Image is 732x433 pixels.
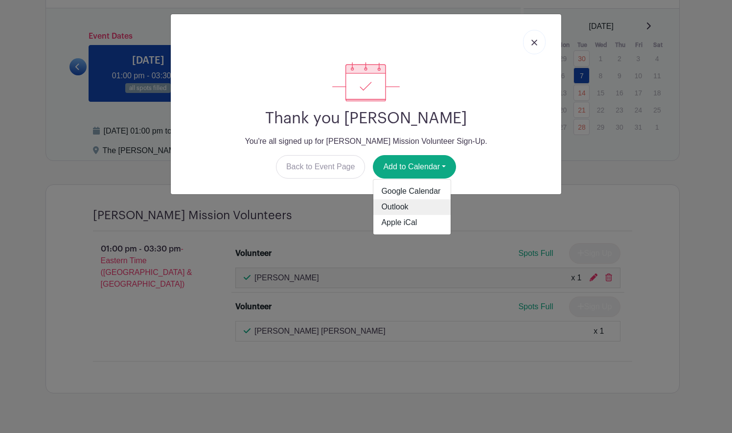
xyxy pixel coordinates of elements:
[531,40,537,46] img: close_button-5f87c8562297e5c2d7936805f587ecaba9071eb48480494691a3f1689db116b3.svg
[373,184,451,200] a: Google Calendar
[332,62,400,101] img: signup_complete-c468d5dda3e2740ee63a24cb0ba0d3ce5d8a4ecd24259e683200fb1569d990c8.svg
[373,155,456,179] button: Add to Calendar
[179,136,553,147] p: You're all signed up for [PERSON_NAME] Mission Volunteer Sign-Up.
[373,200,451,215] a: Outlook
[179,109,553,128] h2: Thank you [PERSON_NAME]
[373,215,451,231] a: Apple iCal
[276,155,366,179] a: Back to Event Page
